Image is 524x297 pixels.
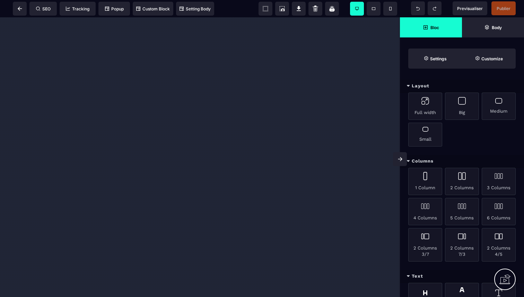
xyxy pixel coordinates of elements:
span: Setting Body [180,6,211,11]
div: Medium [482,93,516,120]
span: View components [259,2,272,16]
span: Open Layer Manager [462,17,524,37]
div: Full width [408,93,442,120]
strong: Settings [430,56,447,61]
div: 2 Columns 3/7 [408,228,442,262]
div: 6 Columns [482,198,516,225]
span: Screenshot [275,2,289,16]
div: Text [400,270,524,283]
strong: Body [492,25,502,30]
div: Small [408,123,442,147]
span: Open Blocks [400,17,462,37]
span: Preview [453,1,487,15]
div: 1 Column [408,168,442,195]
span: Open Style Manager [462,49,516,69]
div: 2 Columns 4/5 [482,228,516,262]
div: Big [445,93,479,120]
span: SEO [36,6,51,11]
span: Previsualiser [457,6,483,11]
div: 5 Columns [445,198,479,225]
div: Layout [400,80,524,93]
strong: Customize [481,56,503,61]
div: 2 Columns [445,168,479,195]
span: Tracking [66,6,89,11]
strong: Bloc [430,25,439,30]
span: Publier [497,6,510,11]
div: 4 Columns [408,198,442,225]
div: 3 Columns [482,168,516,195]
div: Columns [400,155,524,168]
div: 2 Columns 7/3 [445,228,479,262]
span: Settings [408,49,462,69]
span: Custom Block [136,6,170,11]
span: Popup [105,6,124,11]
